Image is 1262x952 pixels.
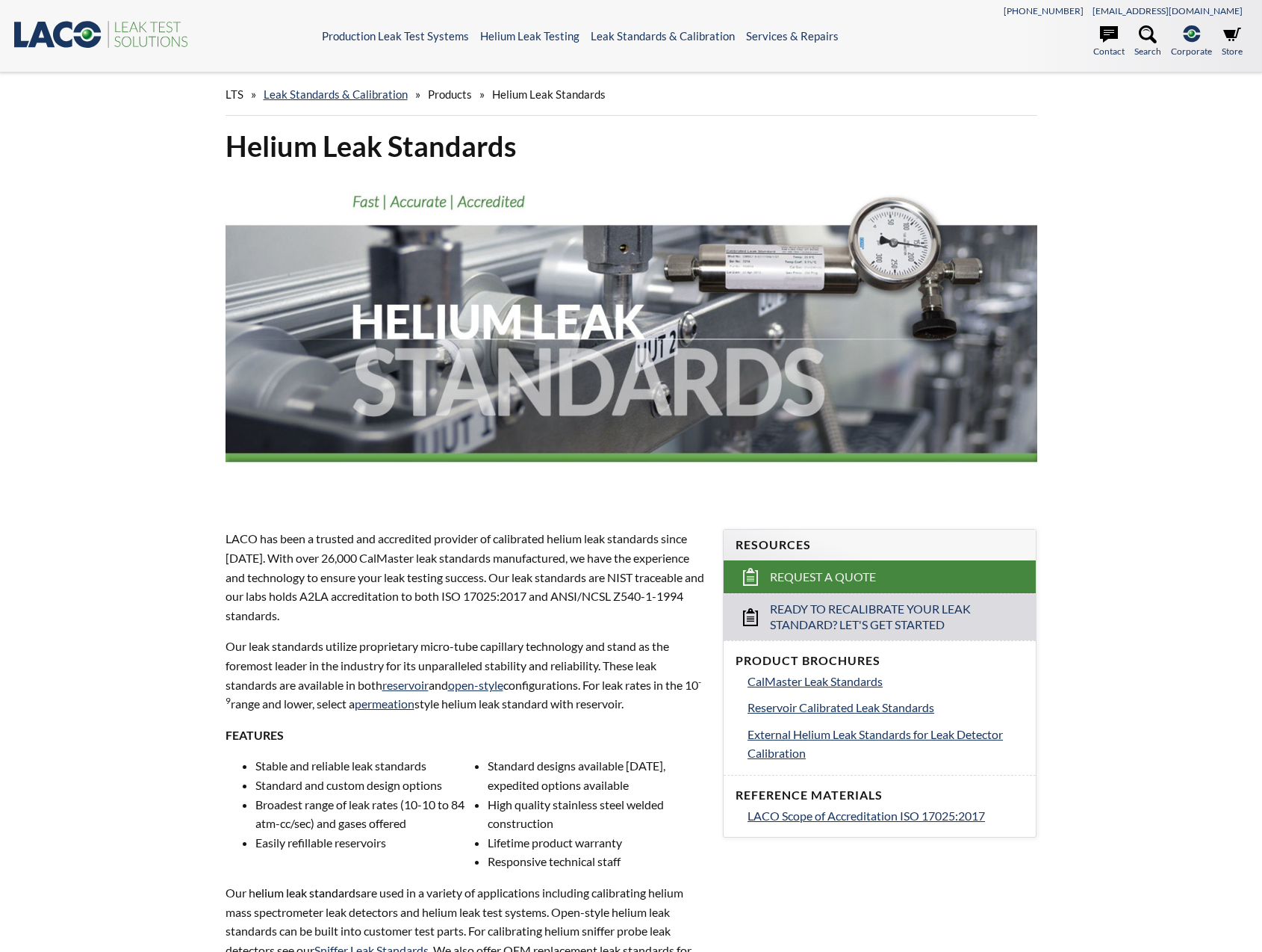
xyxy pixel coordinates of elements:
a: Services & Repairs [746,29,839,43]
h4: Reference Materials [736,788,1024,803]
h1: Helium Leak Standards [226,128,1037,164]
a: LACO Scope of Accreditation ISO 17025:2017 [747,806,1024,826]
span: LACO Scope of Accreditation ISO 17025:2017 [747,809,985,823]
a: Production Leak Test Systems [322,29,469,43]
li: Stable and reliable leak standards [255,756,473,776]
a: reservoir [382,678,429,692]
span: elium leak standards [255,885,361,900]
span: External Helium Leak Standards for Leak Detector Calibration [747,727,1003,761]
span: Request a Quote [770,569,876,585]
a: Reservoir Calibrated Leak Standards [747,698,1024,717]
img: Helium Leak Standards header [226,176,1037,501]
li: Responsive technical staff [488,852,705,871]
a: [EMAIL_ADDRESS][DOMAIN_NAME] [1092,5,1243,16]
li: Standard and custom design options [255,776,473,795]
a: External Helium Leak Standards for Leak Detector Calibration [747,725,1024,763]
span: LTS [226,87,243,101]
li: Easily refillable reservoirs [255,833,473,853]
span: Helium Leak Standards [492,87,606,101]
a: Ready to Recalibrate Your Leak Standard? Let's Get Started [724,593,1036,640]
a: permeation [355,696,414,711]
a: Leak Standards & Calibration [591,29,735,43]
sup: -9 [226,676,701,707]
h4: Product Brochures [736,653,1024,669]
li: High quality stainless steel welded construction [488,795,705,833]
a: Contact [1093,25,1125,58]
a: open-style [448,678,503,692]
span: Ready to Recalibrate Your Leak Standard? Let's Get Started [770,602,991,633]
a: [PHONE_NUMBER] [1004,5,1084,16]
li: Broadest range of leak rates (10-10 to 84 atm-cc/sec) and gases offered [255,795,473,833]
h4: Resources [736,537,1024,553]
a: CalMaster Leak Standards [747,672,1024,691]
strong: FEATURES [226,728,284,742]
p: Our leak standards utilize proprietary micro-tube capillary technology and stand as the foremost ... [226,637,706,713]
span: Products [428,87,472,101]
a: Request a Quote [724,560,1036,593]
a: Leak Standards & Calibration [264,87,408,101]
span: Corporate [1171,44,1212,58]
span: CalMaster Leak Standards [747,674,883,688]
li: Lifetime product warranty [488,833,705,853]
a: Search [1134,25,1161,58]
div: » » » [226,73,1037,116]
a: Helium Leak Testing [480,29,579,43]
li: Standard designs available [DATE], expedited options available [488,756,705,794]
p: LACO has been a trusted and accredited provider of calibrated helium leak standards since [DATE].... [226,529,706,625]
a: Store [1222,25,1243,58]
span: Reservoir Calibrated Leak Standards [747,700,934,714]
